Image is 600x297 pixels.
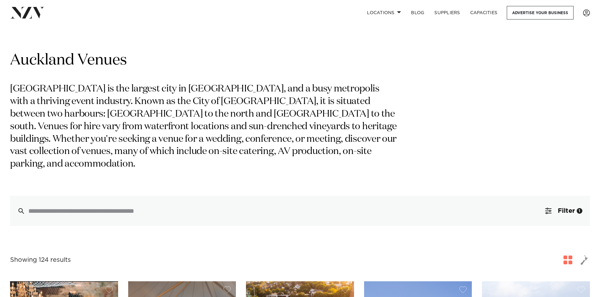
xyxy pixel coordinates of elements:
[10,83,399,171] p: [GEOGRAPHIC_DATA] is the largest city in [GEOGRAPHIC_DATA], and a busy metropolis with a thriving...
[507,6,574,19] a: Advertise your business
[10,255,71,265] div: Showing 124 results
[538,196,590,226] button: Filter1
[558,208,575,214] span: Filter
[429,6,465,19] a: SUPPLIERS
[362,6,406,19] a: Locations
[10,51,590,70] h1: Auckland Venues
[465,6,503,19] a: Capacities
[406,6,429,19] a: BLOG
[577,208,582,214] div: 1
[10,7,44,18] img: nzv-logo.png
